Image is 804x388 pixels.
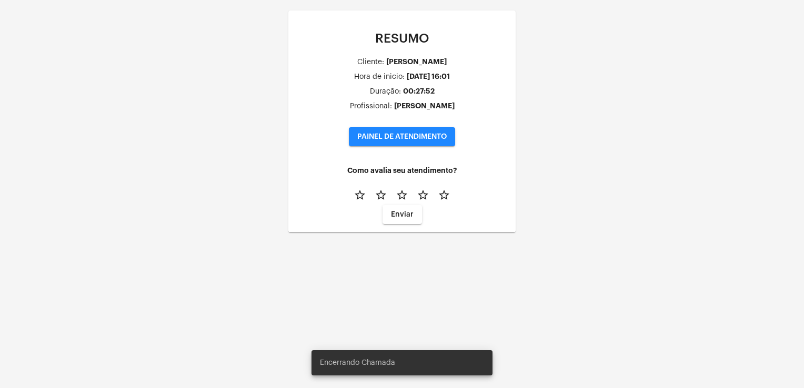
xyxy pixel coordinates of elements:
[297,32,507,45] p: RESUMO
[357,58,384,66] div: Cliente:
[357,133,447,140] span: PAINEL DE ATENDIMENTO
[320,358,395,368] span: Encerrando Chamada
[350,103,392,110] div: Profissional:
[349,127,455,146] button: PAINEL DE ATENDIMENTO
[438,189,450,201] mat-icon: star_border
[386,58,447,66] div: [PERSON_NAME]
[407,73,450,80] div: [DATE] 16:01
[394,102,455,110] div: [PERSON_NAME]
[391,211,414,218] span: Enviar
[396,189,408,201] mat-icon: star_border
[297,167,507,175] h4: Como avalia seu atendimento?
[403,87,435,95] div: 00:27:52
[383,205,422,224] button: Enviar
[370,88,401,96] div: Duração:
[354,73,405,81] div: Hora de inicio:
[354,189,366,201] mat-icon: star_border
[417,189,429,201] mat-icon: star_border
[375,189,387,201] mat-icon: star_border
